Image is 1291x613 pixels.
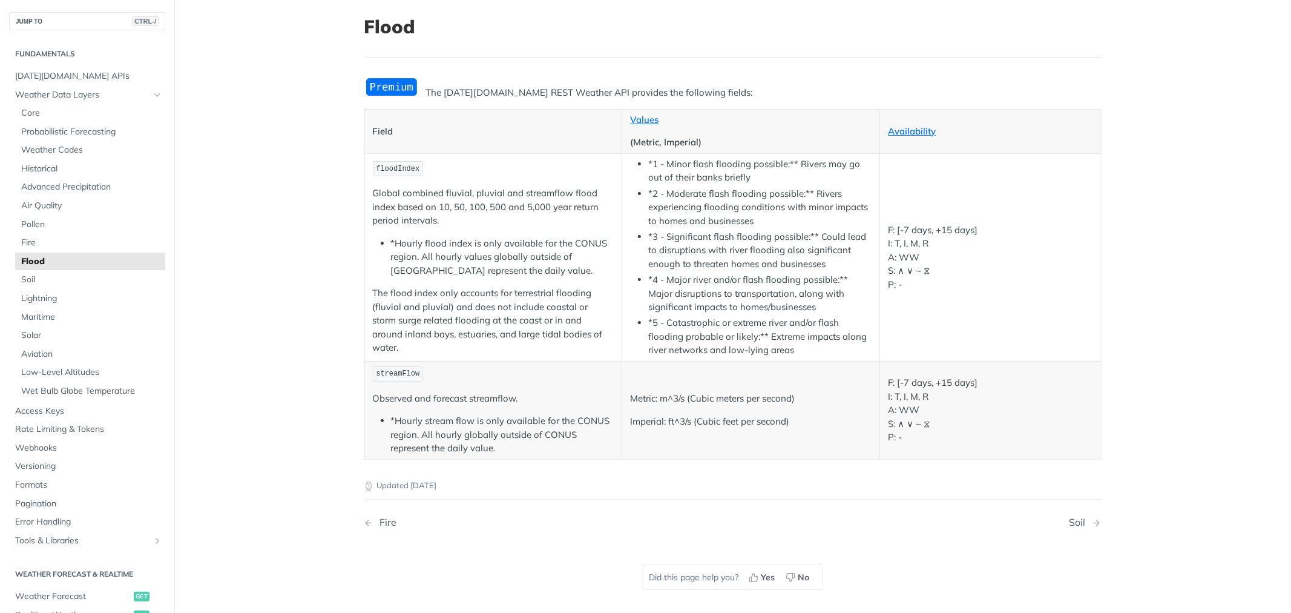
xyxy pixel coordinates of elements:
a: Weather Codes [15,141,165,159]
span: [DATE][DOMAIN_NAME] APIs [15,70,162,82]
a: Next Page: Soil [1069,517,1102,528]
span: Probabilistic Forecasting [21,126,162,138]
span: floodIndex [376,165,419,173]
button: Show subpages for Tools & Libraries [153,536,162,546]
span: Low-Level Altitudes [21,366,162,379]
div: Soil [1069,517,1092,528]
span: Wet Bulb Globe Temperature [21,385,162,397]
a: Maritime [15,308,165,326]
li: *2 - Moderate flash flooding possible:** Rivers experiencing flooding conditions with minor impac... [648,187,872,228]
span: Maritime [21,311,162,323]
a: Advanced Precipitation [15,178,165,196]
a: [DATE][DOMAIN_NAME] APIs [9,67,165,85]
span: Aviation [21,348,162,360]
p: Updated [DATE] [364,480,1102,492]
a: Aviation [15,345,165,363]
a: Soil [15,271,165,289]
a: Pollen [15,216,165,234]
p: The [DATE][DOMAIN_NAME] REST Weather API provides the following fields: [364,86,1102,100]
li: *4 - Major river and/or flash flooding possible:** Major disruptions to transportation, along wit... [648,273,872,314]
span: Pollen [21,219,162,231]
p: Observed and forecast streamflow. [373,392,614,406]
a: Previous Page: Fire [364,517,680,528]
a: Solar [15,326,165,345]
a: Historical [15,160,165,178]
p: The flood index only accounts for terrestrial flooding (fluvial and pluvial) and does not include... [373,287,614,355]
a: Wet Bulb Globe Temperature [15,382,165,400]
span: Tools & Libraries [15,535,149,547]
a: Weather Data LayersHide subpages for Weather Data Layers [9,86,165,104]
li: *1 - Minor flash flooding possible:** Rivers may go out of their banks briefly [648,157,872,185]
a: Pagination [9,495,165,513]
span: Versioning [15,460,162,472]
li: *Hourly stream flow is only available for the CONUS region. All hourly globally outside of CONUS ... [391,414,614,456]
li: *5 - Catastrophic or extreme river and/or flash flooding probable or likely:** Extreme impacts al... [648,316,872,357]
span: Air Quality [21,200,162,212]
p: F: [-7 days, +15 days] I: T, I, M, R A: WW S: ∧ ∨ ~ ⧖ P: - [888,376,1092,445]
span: Solar [21,330,162,342]
a: Rate Limiting & Tokens [9,420,165,439]
span: get [134,592,149,601]
h2: Weather Forecast & realtime [9,569,165,580]
p: (Metric, Imperial) [630,136,872,150]
span: No [798,571,810,584]
a: Webhooks [9,439,165,457]
span: Historical [21,163,162,175]
a: Versioning [9,457,165,475]
a: Air Quality [15,197,165,215]
p: Imperial: ft^3/s (Cubic feet per second) [630,415,872,429]
a: Core [15,104,165,122]
p: F: [-7 days, +15 days] I: T, I, M, R A: WW S: ∧ ∨ ~ ⧖ P: - [888,224,1092,292]
span: CTRL-/ [132,16,159,26]
button: Hide subpages for Weather Data Layers [153,90,162,100]
a: Probabilistic Forecasting [15,123,165,141]
nav: Pagination Controls [364,505,1102,540]
button: JUMP TOCTRL-/ [9,12,165,30]
div: Fire [374,517,397,528]
button: No [782,568,816,586]
h1: Flood [364,16,1102,38]
a: Availability [888,125,936,137]
span: Rate Limiting & Tokens [15,423,162,436]
span: Soil [21,274,162,286]
span: Weather Data Layers [15,89,149,101]
li: *3 - Significant flash flooding possible:** Could lead to disruptions with river flooding also si... [648,230,872,271]
a: Lightning [15,290,165,308]
span: Flood [21,256,162,268]
span: Formats [15,479,162,491]
span: Yes [761,571,775,584]
a: Low-Level Altitudes [15,363,165,382]
a: Tools & LibrariesShow subpages for Tools & Libraries [9,532,165,550]
a: Formats [9,476,165,494]
span: Pagination [15,498,162,510]
span: Weather Codes [21,144,162,156]
span: Webhooks [15,442,162,454]
a: Weather Forecastget [9,588,165,606]
span: streamFlow [376,369,419,378]
span: Lightning [21,293,162,305]
h2: Fundamentals [9,48,165,59]
span: Error Handling [15,516,162,528]
a: Error Handling [9,513,165,531]
a: Flood [15,253,165,271]
p: Global combined fluvial, pluvial and streamflow flood index based on 10, 50, 100, 500 and 5,000 y... [373,187,614,228]
div: Did this page help you? [643,565,823,590]
a: Access Keys [9,402,165,420]
span: Fire [21,237,162,249]
span: Access Keys [15,405,162,417]
p: Metric: m^3/s (Cubic meters per second) [630,392,872,406]
li: *Hourly flood index is only available for the CONUS region. All hourly values globally outside of... [391,237,614,278]
button: Yes [745,568,782,586]
span: Weather Forecast [15,591,131,603]
p: Field [373,125,614,139]
a: Fire [15,234,165,252]
a: Values [630,114,659,125]
span: Core [21,107,162,119]
span: Advanced Precipitation [21,181,162,193]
